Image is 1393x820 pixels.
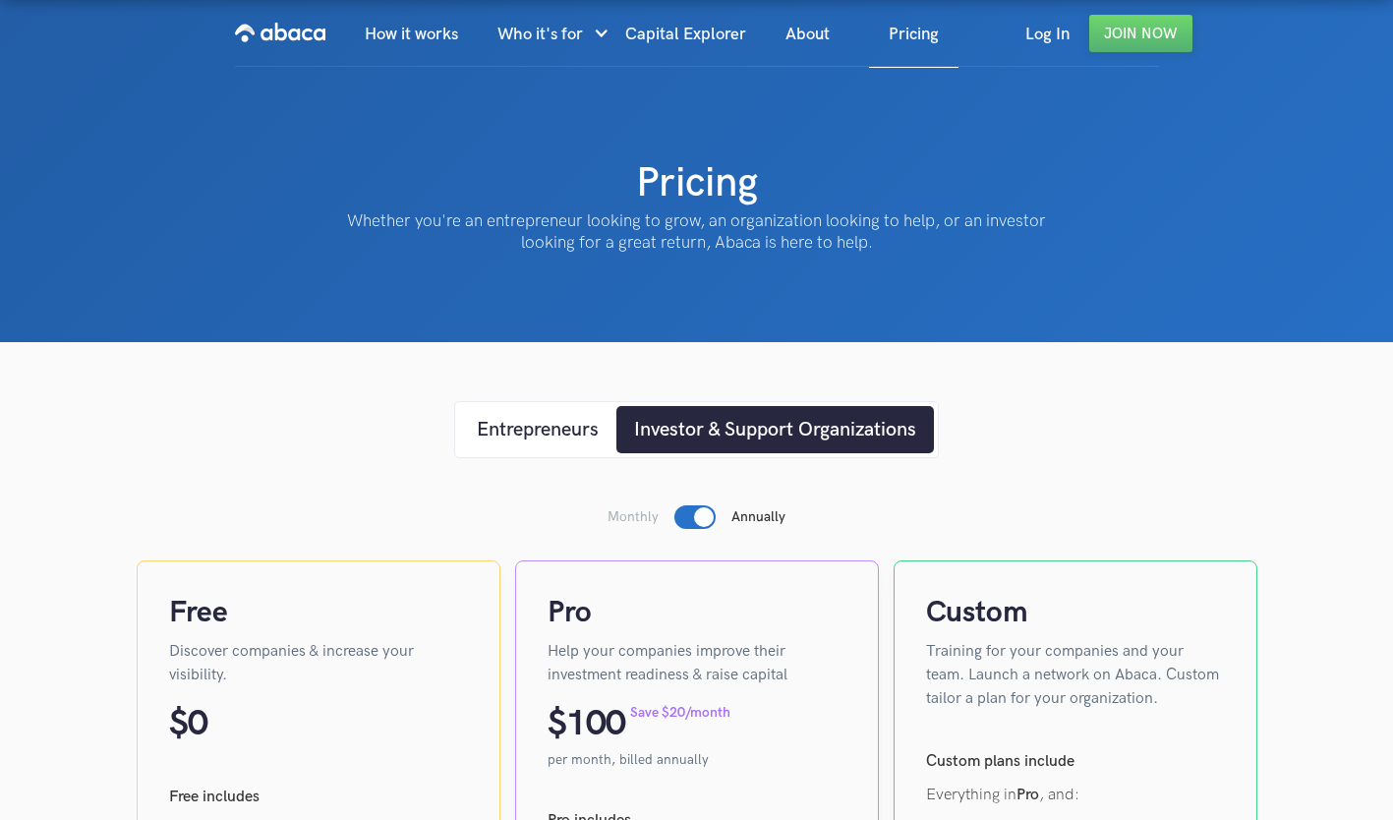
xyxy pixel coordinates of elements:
p: 0 [188,703,207,746]
p: $ [169,703,188,746]
div: Entrepreneurs [477,415,599,444]
a: How it works [345,1,478,68]
strong: Pro [1016,786,1039,804]
a: Capital Explorer [606,1,766,68]
p: $ [548,703,566,746]
h4: Free [169,593,468,632]
div: Who it's for [497,1,583,68]
p: Everything in , and: [926,784,1225,807]
p: Discover companies & increase your visibility. [169,640,468,687]
a: Log In [1006,1,1089,68]
a: home [235,1,325,66]
p: 100 [566,703,626,746]
a: Pricing [869,1,958,68]
div: Who it's for [497,1,606,68]
p: Whether you're an entrepreneur looking to grow, an organization looking to help, or an investor l... [333,210,1061,254]
p: Save $20/month [630,703,730,723]
p: Training for your companies and your team. Launch a network on Abaca. Custom tailor a plan for yo... [926,640,1225,711]
strong: Custom plans include [926,752,1074,771]
h4: Custom [926,593,1225,632]
h4: Pro [548,593,846,632]
div: Investor & Support Organizations [634,415,916,444]
img: Abaca logo [235,17,325,48]
p: per month, billed annually [548,750,846,770]
strong: Free includes [169,788,260,806]
a: Join Now [1089,15,1192,52]
p: Annually [731,507,785,527]
a: About [766,1,849,68]
p: Help your companies improve their investment readiness & raise capital [548,640,846,687]
h1: Pricing [636,157,758,210]
p: Monthly [608,507,659,527]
